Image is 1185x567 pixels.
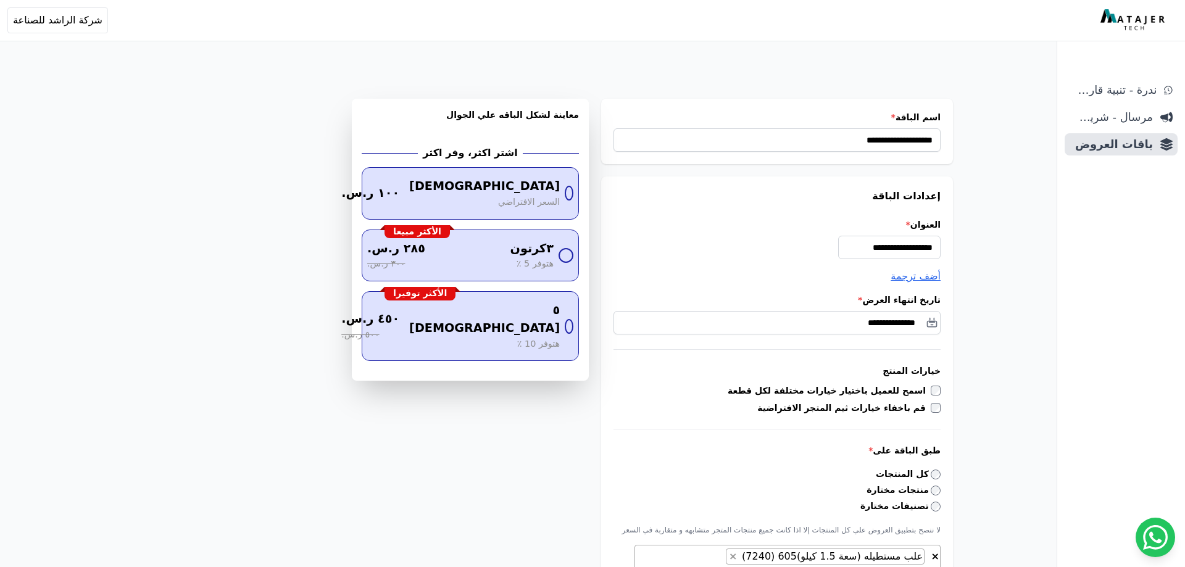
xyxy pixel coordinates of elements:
[341,328,379,342] span: ٥٠٠ ر.س.
[1070,81,1157,99] span: ندرة - تنبية قارب علي النفاذ
[510,240,554,258] span: ٣كرتون
[341,310,399,328] span: ٤٥٠ ر.س.
[613,189,941,204] h3: إعدادات الباقة
[517,337,560,351] span: هتوفر 10 ٪
[931,470,941,479] input: كل المنتجات
[876,468,941,481] label: كل المنتجات
[13,13,102,28] span: شركة الراشد للصناعة
[931,548,940,561] button: قم بإزالة كل العناصر
[728,384,931,397] label: اسمح للعميل باختيار خيارات مختلفة لكل قطعة
[891,269,941,284] button: أضف ترجمة
[613,365,941,377] h3: خيارات المنتج
[385,225,450,239] div: الأكثر مبيعا
[726,548,925,565] li: علب مستطيله (سعة 1.5 كيلو)605 (7240)
[931,486,941,495] input: منتجات مختارة
[739,550,924,562] span: علب مستطيله (سعة 1.5 كيلو)605 (7240)
[867,484,941,497] label: منتجات مختارة
[1070,136,1153,153] span: باقات العروض
[517,257,554,271] span: هتوفر 5 ٪
[367,240,425,258] span: ٢٨٥ ر.س.
[931,550,939,562] span: ×
[729,550,737,562] span: ×
[7,7,108,33] button: شركة الراشد للصناعة
[423,146,517,160] h2: اشتر اكثر، وفر اكثر
[362,109,579,136] h3: معاينة لشكل الباقه علي الجوال
[757,402,931,414] label: قم باخفاء خيارات ثيم المتجر الافتراضية
[613,111,941,123] label: اسم الباقة
[931,502,941,511] input: تصنيفات مختارة
[613,525,941,535] p: لا ننصح بتطبيق العروض علي كل المنتجات إلا اذا كانت جميع منتجات المتجر متشابهه و متقاربة في السعر
[1100,9,1168,31] img: MatajerTech Logo
[341,184,399,202] span: ١٠٠ ر.س.
[860,500,941,513] label: تصنيفات مختارة
[613,294,941,306] label: تاريخ انتهاء العرض
[613,444,941,457] label: طبق الباقة على
[385,287,455,300] div: الأكثر توفيرا
[409,178,560,196] span: [DEMOGRAPHIC_DATA]
[367,257,405,271] span: ٣٠٠ ر.س.
[613,218,941,231] label: العنوان
[409,302,560,337] span: ٥ [DEMOGRAPHIC_DATA]
[726,549,739,564] button: Remove item
[891,270,941,282] span: أضف ترجمة
[1070,109,1153,126] span: مرسال - شريط دعاية
[498,196,560,209] span: السعر الافتراضي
